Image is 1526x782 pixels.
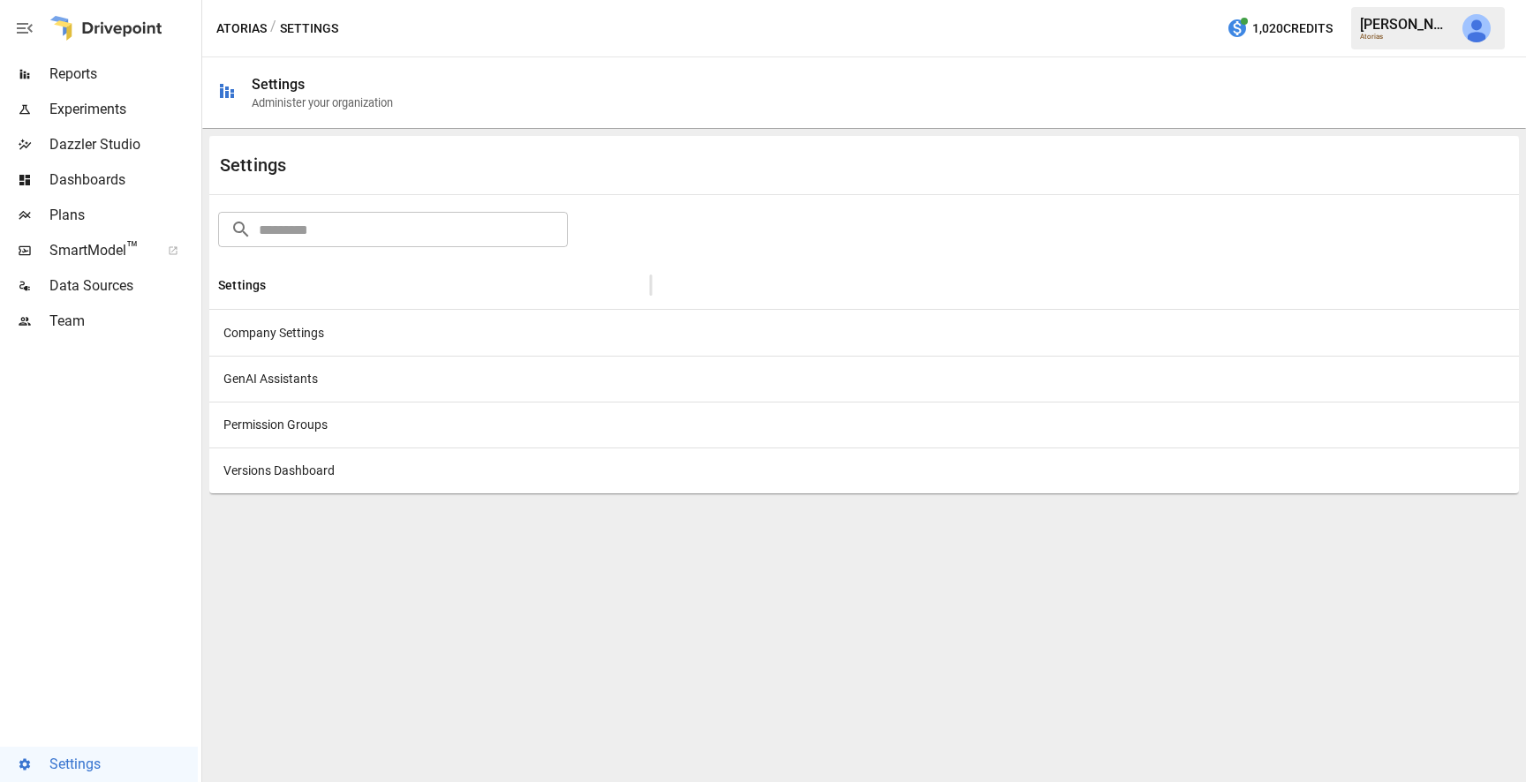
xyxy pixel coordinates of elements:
[49,240,148,261] span: SmartModel
[209,356,651,402] div: GenAI Assistants
[1360,33,1452,41] div: Atorias
[49,205,198,226] span: Plans
[49,134,198,155] span: Dazzler Studio
[1220,12,1340,45] button: 1,020Credits
[1452,4,1501,53] button: Andrey Gubarevich
[220,154,865,176] div: Settings
[49,169,198,191] span: Dashboards
[1360,16,1452,33] div: [PERSON_NAME]
[49,64,198,85] span: Reports
[49,754,198,775] span: Settings
[49,311,198,332] span: Team
[209,402,651,447] div: Permission Groups
[126,237,139,259] span: ™
[252,96,393,109] div: Administer your organization
[209,310,651,356] div: Company Settings
[270,18,276,40] div: /
[49,275,198,297] span: Data Sources
[1252,18,1333,40] span: 1,020 Credits
[209,447,651,493] div: Versions Dashboard
[216,18,267,40] button: Atorias
[218,278,266,292] div: Settings
[252,76,305,93] div: Settings
[1462,14,1491,42] img: Andrey Gubarevich
[268,273,292,297] button: Sort
[49,99,198,120] span: Experiments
